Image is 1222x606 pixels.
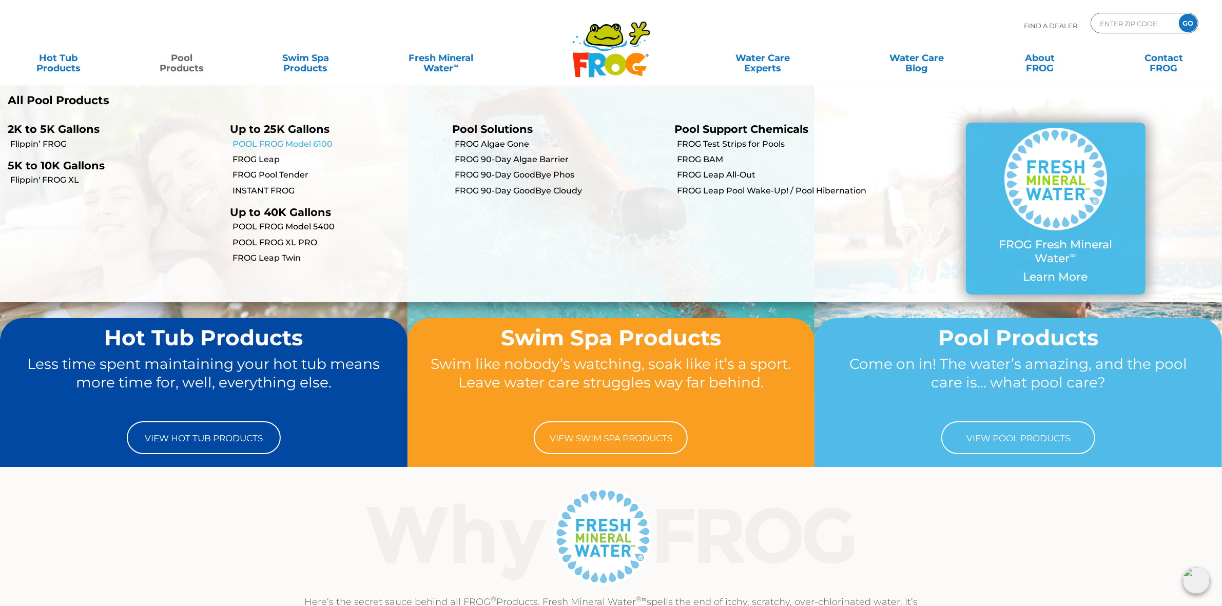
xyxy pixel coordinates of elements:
[677,154,889,165] a: FROG BAM
[232,185,444,197] a: INSTANT FROG
[134,48,230,68] a: PoolProducts
[677,169,889,181] a: FROG Leap All-Out
[986,270,1125,284] p: Learn More
[1024,13,1077,38] p: Find A Dealer
[232,252,444,264] a: FROG Leap Twin
[677,139,889,150] a: FROG Test Strips for Pools
[1179,14,1197,32] input: GO
[20,355,388,411] p: Less time spent maintaining your hot tub means more time for, well, everything else.
[232,221,444,232] a: POOL FROG Model 5400
[685,48,841,68] a: Water CareExperts
[455,139,667,150] a: FROG Algae Gone
[8,159,215,172] p: 5K to 10K Gallons
[10,139,222,150] a: Flippin’ FROG
[232,169,444,181] a: FROG Pool Tender
[346,485,876,588] img: Why Frog
[491,595,496,603] sup: ®
[986,238,1125,265] p: FROG Fresh Mineral Water
[992,48,1088,68] a: AboutFROG
[834,326,1202,349] h2: Pool Products
[868,48,964,68] a: Water CareBlog
[20,326,388,349] h2: Hot Tub Products
[427,326,796,349] h2: Swim Spa Products
[534,421,688,454] a: View Swim Spa Products
[986,128,1125,289] a: FROG Fresh Mineral Water∞ Learn More
[452,123,533,135] a: Pool Solutions
[455,185,667,197] a: FROG 90-Day GoodBye Cloudy
[230,206,437,219] p: Up to 40K Gallons
[427,355,796,411] p: Swim like nobody’s watching, soak like it’s a sport. Leave water care struggles way far behind.
[10,174,222,186] a: Flippin' FROG XL
[454,61,459,69] sup: ∞
[258,48,354,68] a: Swim SpaProducts
[1070,250,1076,260] sup: ∞
[1116,48,1212,68] a: ContactFROG
[8,94,604,107] a: All Pool Products
[232,139,444,150] a: POOL FROG Model 6100
[232,237,444,248] a: POOL FROG XL PRO
[8,123,215,135] p: 2K to 5K Gallons
[455,154,667,165] a: FROG 90-Day Algae Barrier
[381,48,501,68] a: Fresh MineralWater∞
[941,421,1095,454] a: View Pool Products
[1099,16,1168,31] input: Zip Code Form
[834,355,1202,411] p: Come on in! The water’s amazing, and the pool care is… what pool care?
[674,123,881,135] p: Pool Support Chemicals
[127,421,281,454] a: View Hot Tub Products
[677,185,889,197] a: FROG Leap Pool Wake-Up! / Pool Hibernation
[636,595,647,603] sup: ®∞
[230,123,437,135] p: Up to 25K Gallons
[1183,567,1210,594] img: openIcon
[455,169,667,181] a: FROG 90-Day GoodBye Phos
[232,154,444,165] a: FROG Leap
[10,48,106,68] a: Hot TubProducts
